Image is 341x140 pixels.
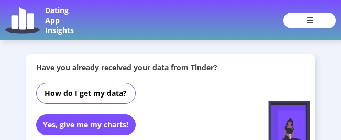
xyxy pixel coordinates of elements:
[5,5,71,35] a: Dating App Insights
[45,5,71,35] div: Dating App Insights
[36,83,136,104] button: How do I get my data?
[36,62,224,72] div: Have you already received your data from Tinder?
[36,114,136,135] button: Yes, give me my charts!
[5,7,40,34] img: dating-app-insights-logo.5abe6921.svg
[283,13,336,28] div: ☰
